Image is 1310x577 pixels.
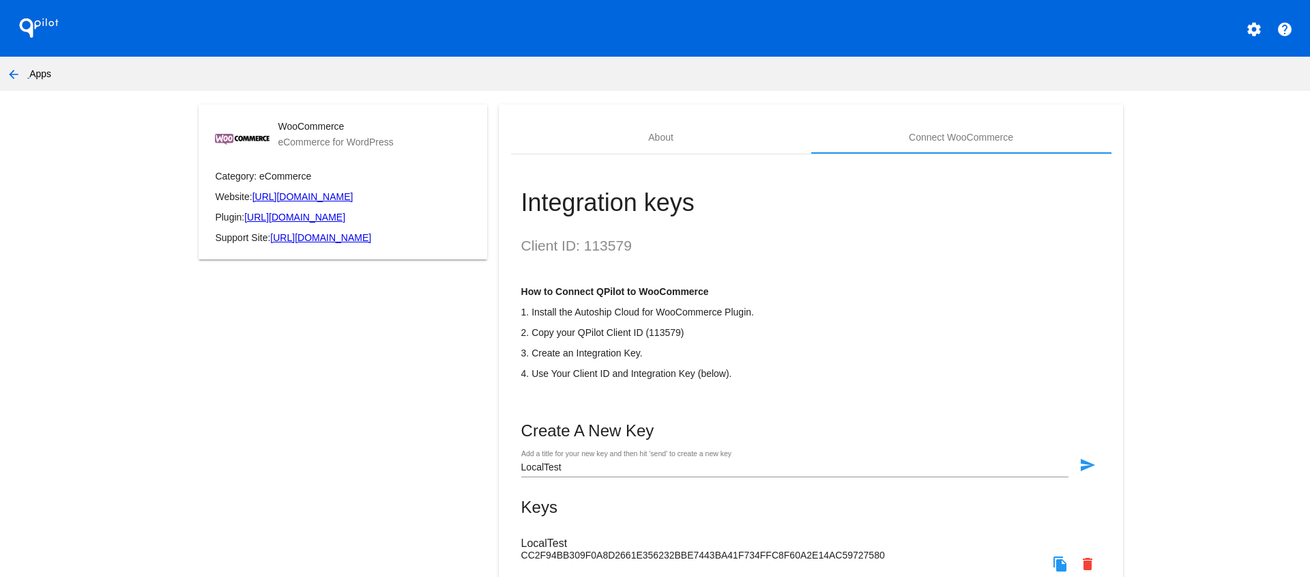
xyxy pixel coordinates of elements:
[215,212,471,223] p: Plugin:
[278,121,393,132] mat-card-title: WooCommerce
[521,327,1101,338] p: 2. Copy your QPilot Client ID (113579)
[1246,21,1262,38] mat-icon: settings
[1052,556,1068,572] mat-icon: file_copy
[909,132,1013,143] div: Connect WooCommerce
[278,137,393,147] mat-card-subtitle: eCommerce for WordPress
[521,238,1101,254] h2: Client ID: 113579
[215,134,270,145] img: cb168c88-e879-4cc9-8509-7920f572d3b5
[648,132,673,143] div: About
[521,537,1101,550] h3: LocalTest
[215,171,471,182] p: Category: eCommerce
[1277,21,1293,38] mat-icon: help
[521,498,1101,517] mat-card-title: Keys
[270,232,371,243] a: [URL][DOMAIN_NAME]
[521,286,709,297] strong: How to Connect QPilot to WooCommerce
[521,368,1101,379] p: 4. Use Your Client ID and Integration Key (below).
[215,232,471,243] p: Support Site:
[521,550,885,561] span: CC2F94BB309F0A8D2661E356232BBE7443BA41F734FFC8F60A2E14AC59727580
[215,191,471,202] p: Website:
[244,212,345,223] a: [URL][DOMAIN_NAME]
[521,307,1101,318] p: 1. Install the Autoship Cloud for WooCommerce Plugin.
[521,188,1101,217] h1: Integration keys
[5,66,22,83] mat-icon: arrow_back
[521,462,1068,473] input: Add a title for your new key and then hit 'send' to create a new key
[12,14,66,42] h1: QPilot
[1079,457,1096,473] mat-icon: send
[521,421,1101,440] mat-card-title: Create A New Key
[252,191,353,202] a: [URL][DOMAIN_NAME]
[1079,556,1096,572] mat-icon: delete
[521,348,1101,358] p: 3. Create an Integration Key.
